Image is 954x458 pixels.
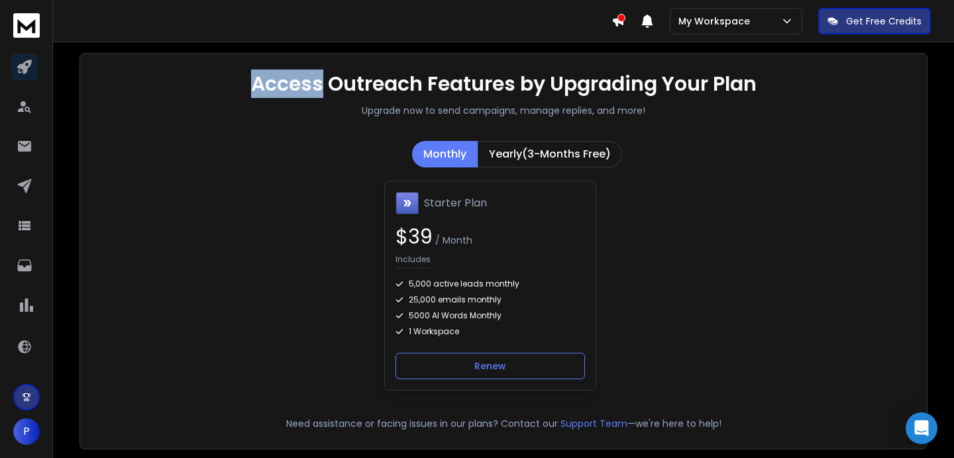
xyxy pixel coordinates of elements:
[13,418,40,445] button: P
[362,104,645,117] p: Upgrade now to send campaigns, manage replies, and more!
[478,141,622,167] button: Yearly(3-Months Free)
[846,15,922,28] p: Get Free Credits
[424,195,487,211] h1: Starter Plan
[560,417,627,430] button: Support Team
[396,353,585,379] button: Renew
[13,13,40,38] img: logo
[396,222,433,251] span: $ 39
[396,295,585,305] div: 25,000 emails monthly
[906,412,937,444] div: Open Intercom Messenger
[433,234,472,247] span: / Month
[412,141,478,167] button: Monthly
[99,417,908,430] p: Need assistance or facing issues in our plans? Contact our —we're here to help!
[818,8,931,34] button: Get Free Credits
[396,192,419,214] img: Starter Plan icon
[396,254,431,268] p: Includes
[396,279,585,289] div: 5,000 active leads monthly
[251,72,757,96] h1: Access Outreach Features by Upgrading Your Plan
[396,326,585,337] div: 1 Workspace
[396,310,585,321] div: 5000 AI Words Monthly
[678,15,755,28] p: My Workspace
